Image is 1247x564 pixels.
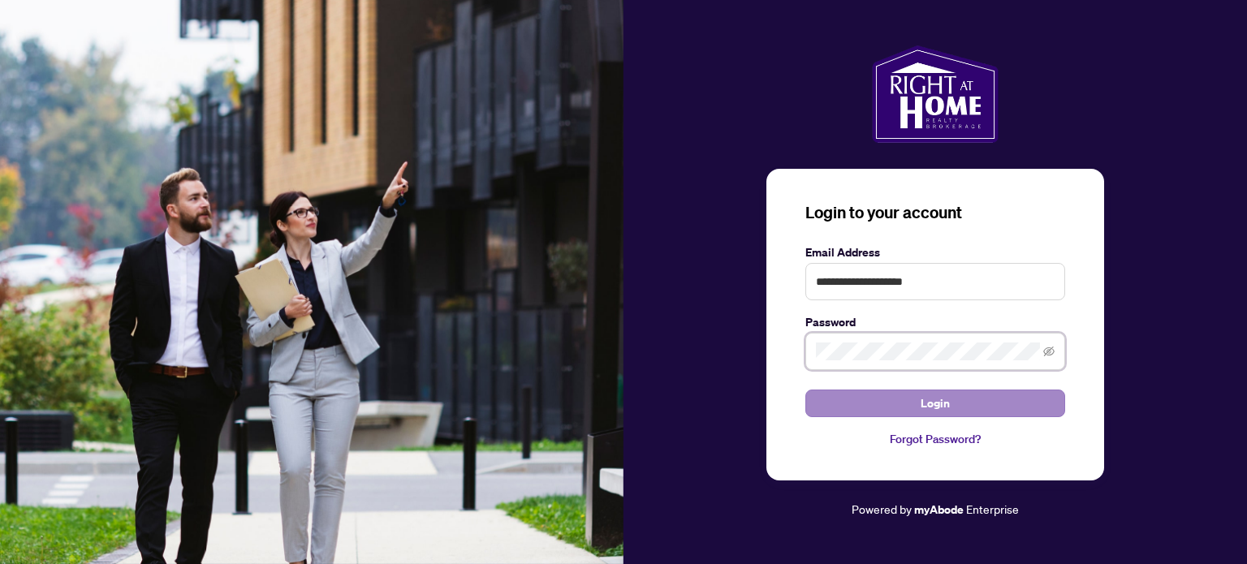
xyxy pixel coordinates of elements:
span: eye-invisible [1043,346,1055,357]
a: Forgot Password? [805,430,1065,448]
h3: Login to your account [805,201,1065,224]
button: Login [805,390,1065,417]
label: Email Address [805,243,1065,261]
label: Password [805,313,1065,331]
span: Login [921,390,950,416]
span: Enterprise [966,502,1019,516]
a: myAbode [914,501,964,519]
img: ma-logo [872,45,998,143]
span: Powered by [852,502,912,516]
